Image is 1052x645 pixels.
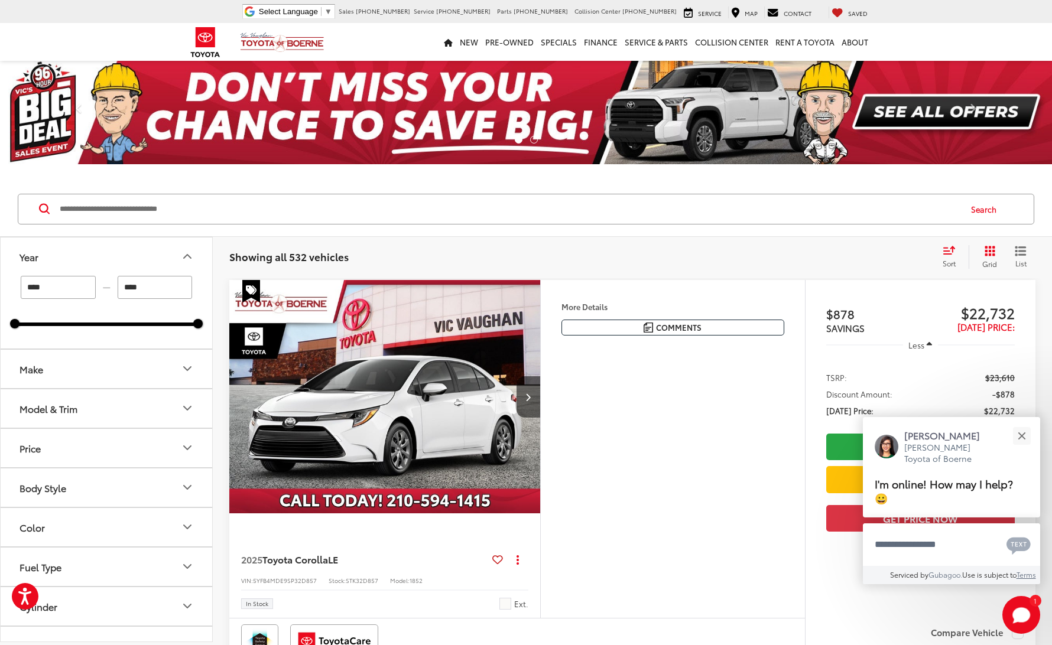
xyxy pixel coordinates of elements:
[414,6,434,15] span: Service
[180,401,194,415] div: Model & Trim
[1,587,213,626] button: CylinderCylinder
[1,350,213,388] button: MakeMake
[118,276,193,299] input: maximum
[982,259,997,269] span: Grid
[1002,596,1040,634] svg: Start Chat
[436,6,491,15] span: [PHONE_NUMBER]
[904,429,992,442] p: [PERSON_NAME]
[928,569,962,579] a: Gubagoo.
[656,322,702,333] span: Comments
[537,23,580,61] a: Specials
[20,482,66,493] div: Body Style
[1,508,213,546] button: ColorColor
[180,520,194,534] div: Color
[1002,596,1040,634] button: Toggle Chat Window
[1017,569,1036,579] a: Terms
[764,6,814,18] a: Contact
[943,258,956,268] span: Sort
[499,598,511,610] span: Ice Cap
[1009,423,1034,448] button: Close
[259,7,318,16] span: Select Language
[240,32,324,53] img: Vic Vaughan Toyota of Boerne
[508,549,528,569] button: Actions
[242,280,260,302] span: Special
[745,9,758,18] span: Map
[20,363,43,374] div: Make
[931,627,1024,639] label: Compare Vehicle
[253,576,317,585] span: 5YFB4MDE9SP32D857
[829,6,871,18] a: My Saved Vehicles
[20,522,45,533] div: Color
[1015,258,1027,268] span: List
[241,553,488,566] a: 2025Toyota CorollaLE
[826,305,921,322] span: $878
[903,334,939,356] button: Less
[920,304,1015,321] span: $22,732
[241,552,262,566] span: 2025
[390,576,410,585] span: Model:
[229,280,541,514] img: 2025 Toyota Corolla LE
[20,561,61,572] div: Fuel Type
[514,6,568,15] span: [PHONE_NUMBER]
[985,372,1015,383] span: $23,610
[621,23,691,61] a: Service & Parts: Opens in a new tab
[890,569,928,579] span: Serviced by
[456,23,482,61] a: New
[356,6,410,15] span: [PHONE_NUMBER]
[992,388,1015,400] span: -$878
[514,598,528,610] span: Ext.
[259,7,332,16] a: Select Language​
[1,429,213,467] button: PricePrice
[1006,245,1035,269] button: List View
[1006,536,1031,555] svg: Text
[1,468,213,507] button: Body StyleBody Style
[681,6,725,18] a: Service
[339,6,354,15] span: Sales
[863,523,1040,566] textarea: Type your message
[180,480,194,494] div: Body Style
[180,441,194,455] div: Price
[622,6,677,15] span: [PHONE_NUMBER]
[826,505,1015,532] button: Get Price Now
[410,576,423,585] span: 1852
[482,23,537,61] a: Pre-Owned
[20,403,77,414] div: Model & Trim
[1003,531,1034,558] button: Chat with SMS
[848,9,868,18] span: Saved
[960,194,1014,224] button: Search
[826,372,847,383] span: TSRP:
[1034,598,1037,603] span: 1
[698,9,722,18] span: Service
[1,237,213,276] button: YearYear
[984,405,1015,416] span: $22,732
[772,23,838,61] a: Rent a Toyota
[183,23,228,61] img: Toyota
[561,302,784,311] h4: More Details
[20,442,41,454] div: Price
[99,282,114,292] span: —
[59,195,960,223] form: Search by Make, Model, or Keyword
[180,559,194,574] div: Fuel Type
[826,466,1015,493] a: Value Your Trade
[644,322,653,333] img: Comments
[517,376,540,418] button: Next image
[180,599,194,613] div: Cylinder
[957,320,1015,333] span: [DATE] Price:
[908,340,924,350] span: Less
[863,417,1040,584] div: Close[PERSON_NAME][PERSON_NAME] Toyota of BoerneI'm online! How may I help? 😀Type your messageCha...
[229,280,541,513] a: 2025 Toyota Corolla LE2025 Toyota Corolla LE2025 Toyota Corolla LE2025 Toyota Corolla LE
[180,249,194,263] div: Year
[517,555,519,564] span: dropdown dots
[784,9,811,18] span: Contact
[969,245,1006,269] button: Grid View
[329,576,346,585] span: Stock:
[241,576,253,585] span: VIN:
[20,251,38,262] div: Year
[346,576,378,585] span: STK32D857
[246,601,268,607] span: In Stock
[497,6,512,15] span: Parts
[574,6,621,15] span: Collision Center
[580,23,621,61] a: Finance
[728,6,761,18] a: Map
